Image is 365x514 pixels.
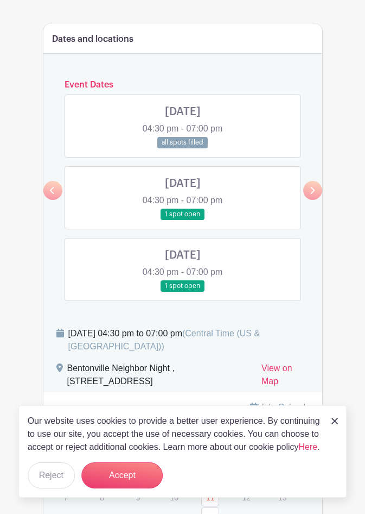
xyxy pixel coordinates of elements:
[68,327,309,353] div: [DATE] 04:30 pm to 07:00 pm
[299,442,318,452] a: Here
[52,34,133,45] h6: Dates and locations
[331,418,338,424] img: close_button-5f87c8562297e5c2d7936805f587ecaba9071eb48480494691a3f1689db116b3.svg
[261,362,309,392] a: View on Map
[81,462,163,488] button: Accept
[67,362,253,392] div: Bentonville Neighbor Night , [STREET_ADDRESS]
[28,462,75,488] button: Reject
[250,403,313,412] a: Hide Calendar
[28,415,321,454] p: Our website uses cookies to provide a better user experience. By continuing to use our site, you ...
[62,80,303,90] h6: Event Dates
